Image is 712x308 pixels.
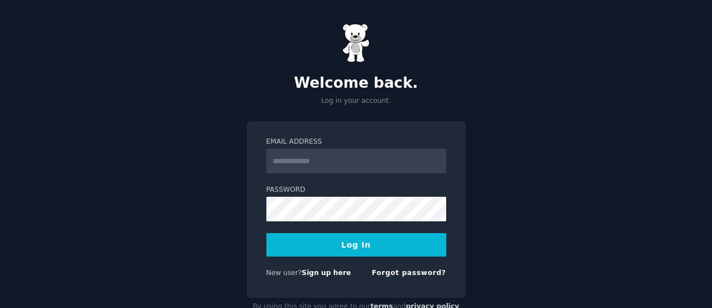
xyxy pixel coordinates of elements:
label: Email Address [266,137,446,147]
a: Sign up here [302,269,351,277]
label: Password [266,185,446,195]
button: Log In [266,233,446,257]
h2: Welcome back. [247,74,466,92]
a: Forgot password? [372,269,446,277]
span: New user? [266,269,302,277]
p: Log in your account. [247,96,466,106]
img: Gummy Bear [342,23,370,63]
